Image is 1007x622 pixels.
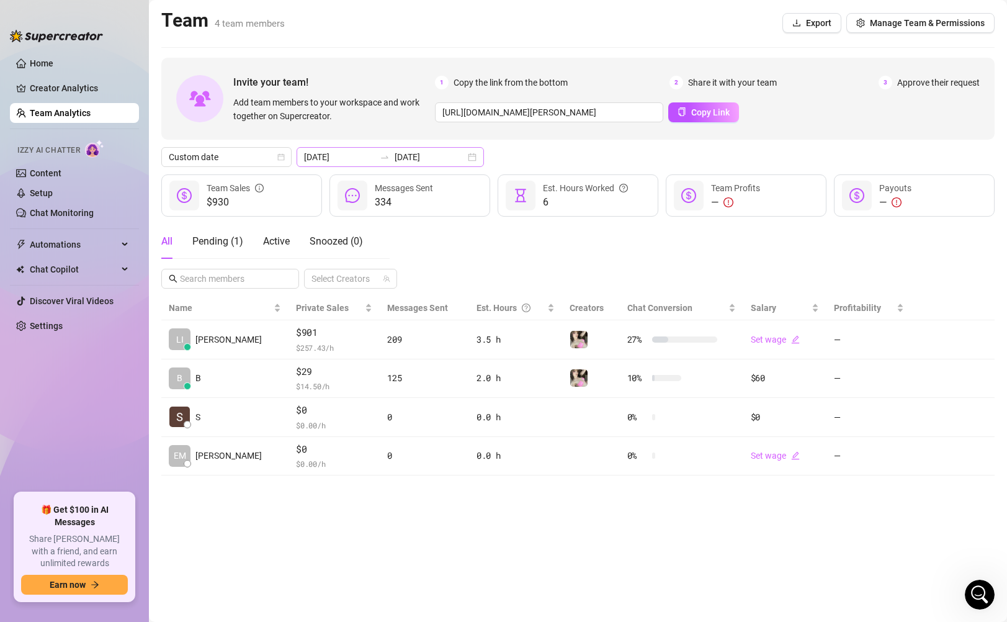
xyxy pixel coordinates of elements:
span: exclamation-circle [723,197,733,207]
span: Invite your team! [233,74,435,90]
span: dollar-circle [177,188,192,203]
span: 2 [669,76,683,89]
a: Creator Analytics [30,78,129,98]
span: info-circle [255,181,264,195]
span: Profitability [834,303,881,313]
span: 🎁 Get $100 in AI Messages [21,504,128,528]
span: [PERSON_NAME] [195,449,262,462]
span: 0 % [627,410,647,424]
a: Team Analytics [30,108,91,118]
div: 0 [387,410,462,424]
span: 4 team members [215,18,285,29]
span: Share it with your team [688,76,777,89]
span: Private Sales [296,303,349,313]
a: Settings [30,321,63,331]
td: — [826,437,911,476]
div: Ella says… [10,191,238,348]
img: Emily [570,369,588,387]
span: search [169,274,177,283]
img: Profile image for Ella [37,164,50,176]
span: Automations [30,235,118,255]
input: End date [395,150,465,164]
span: Earn now [50,580,86,590]
span: B [195,371,201,385]
span: arrow-right [91,580,99,589]
span: [PERSON_NAME] [195,333,262,346]
span: Add team members to your workspace and work together on Supercreator. [233,96,430,123]
span: Manage Team & Permissions [870,18,985,28]
div: so i need to be using AI in order to have that feature?? [55,372,228,396]
span: team [383,275,390,282]
span: edit [791,335,800,344]
div: 3.5 h [477,333,555,346]
div: Est. Hours Worked [543,181,628,195]
a: Content [30,168,61,178]
span: Name [169,301,271,315]
a: Set wageedit [751,451,800,461]
div: Close [218,5,240,27]
button: Manage Team & Permissions [846,13,995,33]
th: Name [161,296,289,320]
div: — [879,195,911,210]
span: Team Profits [711,183,760,193]
span: Snoozed ( 0 ) [310,235,363,247]
div: what it used to look like [52,6,238,151]
span: S [195,410,200,424]
img: logo-BBDzfeDw.svg [10,30,103,42]
button: Emoji picker [19,407,29,417]
span: Izzy AI Chatter [17,145,80,156]
span: LI [176,333,184,346]
button: Earn nowarrow-right [21,575,128,595]
span: Copy Link [691,107,730,117]
p: Active in the last 15m [60,16,149,28]
span: $ 0.00 /h [296,457,372,470]
div: [DATE] [10,348,238,364]
img: Emily [570,331,588,348]
button: Start recording [79,407,89,417]
span: 10 % [627,371,647,385]
div: 0.0 h [477,410,555,424]
h1: [PERSON_NAME] [60,6,141,16]
span: 27 % [627,333,647,346]
img: S [169,407,190,427]
div: 209 [387,333,462,346]
button: Copy Link [668,102,739,122]
span: Chat Copilot [30,259,118,279]
span: B [177,371,182,385]
span: $0 [296,442,372,457]
button: Upload attachment [59,407,69,417]
div: Hi [PERSON_NAME], the "exclude fans you’ve been message recently" option is now under the Izzy ad... [10,191,204,325]
a: Home [30,58,53,68]
input: Search members [180,272,282,286]
span: dollar-circle [681,188,696,203]
span: 0 % [627,449,647,462]
span: Export [806,18,831,28]
span: edit [791,451,800,460]
div: 125 [387,371,462,385]
span: Active [263,235,290,247]
span: $ 0.00 /h [296,419,372,431]
b: [PERSON_NAME] [53,166,123,174]
span: 6 [543,195,628,210]
button: Export [782,13,841,33]
td: — [826,320,911,359]
span: $29 [296,364,372,379]
div: Hi [PERSON_NAME], the "exclude fans you’ve been message recently" option is now under the Izzy ad... [20,198,194,246]
div: what it used to look like [62,132,228,145]
iframe: Intercom live chat [965,580,995,610]
span: $930 [207,195,264,210]
div: Ella says… [10,162,238,191]
span: Salary [751,303,776,313]
span: 334 [375,195,433,210]
img: AI Chatter [85,140,104,158]
span: setting [856,19,865,27]
div: $0 [751,410,819,424]
input: Start date [304,150,375,164]
span: $0 [296,403,372,418]
div: — [711,195,760,210]
div: Est. Hours [477,301,545,315]
button: Send a message… [213,402,233,421]
span: exclamation-circle [892,197,902,207]
button: Gif picker [39,407,49,417]
div: All [161,234,172,249]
